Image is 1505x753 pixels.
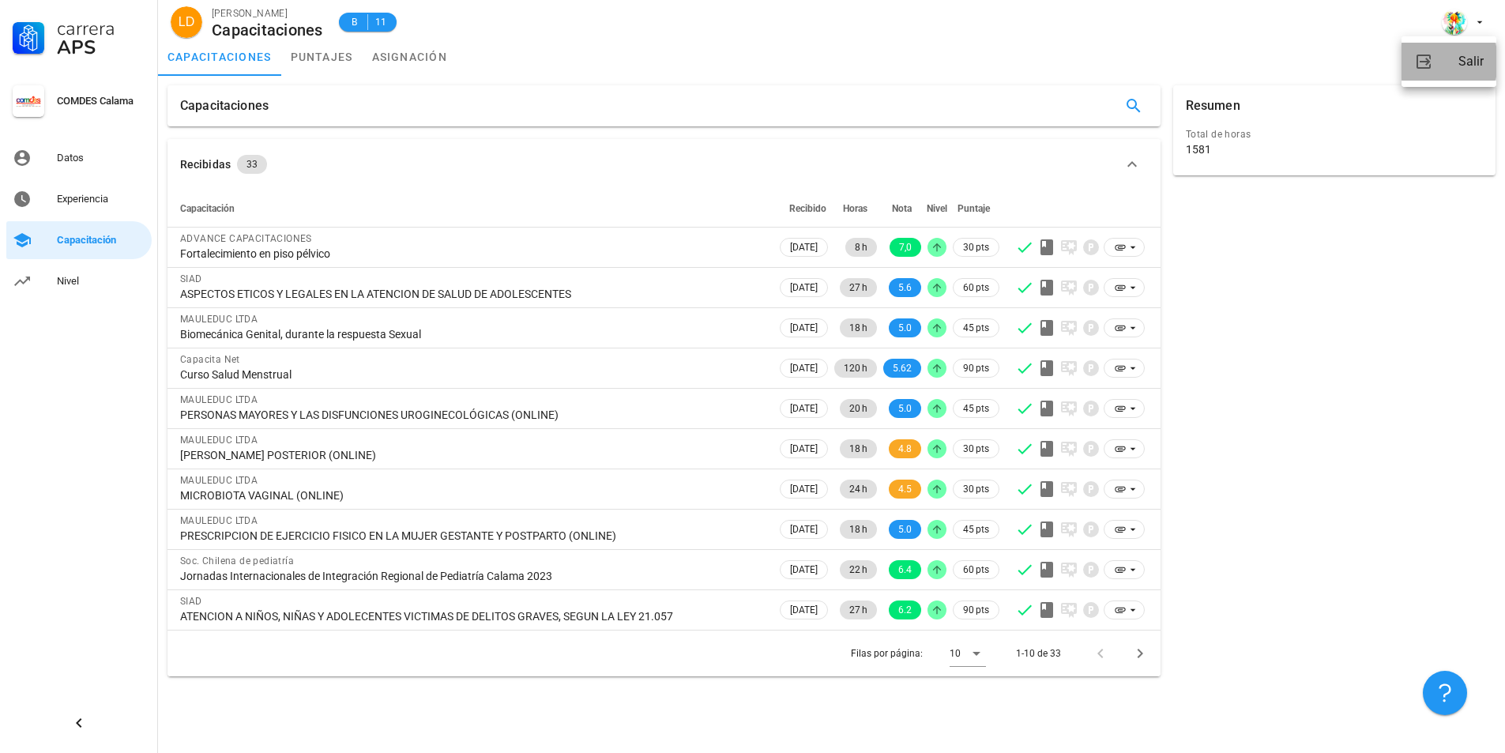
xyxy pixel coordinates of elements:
[374,14,387,30] span: 11
[180,408,764,422] div: PERSONAS MAYORES Y LAS DISFUNCIONES UROGINECOLÓGICAS (ONLINE)
[849,480,867,499] span: 24 h
[57,234,145,247] div: Capacitación
[893,359,912,378] span: 5.62
[958,203,990,214] span: Puntaje
[790,239,818,256] span: [DATE]
[6,221,152,259] a: Capacitación
[180,203,235,214] span: Capacitación
[790,440,818,457] span: [DATE]
[851,631,986,676] div: Filas por página:
[180,314,258,325] span: MAULEDUC LTDA
[6,139,152,177] a: Datos
[790,279,818,296] span: [DATE]
[790,400,818,417] span: [DATE]
[790,480,818,498] span: [DATE]
[180,529,764,543] div: PRESCRIPCION DE EJERCICIO FISICO EN LA MUJER GESTANTE Y POSTPARTO (ONLINE)
[180,475,258,486] span: MAULEDUC LTDA
[1458,46,1484,77] div: Salir
[789,203,826,214] span: Recibido
[180,156,231,173] div: Recibidas
[1442,9,1467,35] div: avatar
[57,19,145,38] div: Carrera
[849,278,867,297] span: 27 h
[1126,639,1154,668] button: Página siguiente
[246,155,258,174] span: 33
[950,641,986,666] div: 10Filas por página:
[363,38,457,76] a: asignación
[57,193,145,205] div: Experiencia
[1186,126,1483,142] div: Total de horas
[180,367,764,382] div: Curso Salud Menstrual
[855,238,867,257] span: 8 h
[849,318,867,337] span: 18 h
[167,139,1161,190] button: Recibidas 33
[57,38,145,57] div: APS
[180,273,202,284] span: SIAD
[57,275,145,288] div: Nivel
[171,6,202,38] div: avatar
[927,203,947,214] span: Nivel
[180,85,269,126] div: Capacitaciones
[57,152,145,164] div: Datos
[963,521,989,537] span: 45 pts
[849,520,867,539] span: 18 h
[6,262,152,300] a: Nivel
[180,488,764,503] div: MICROBIOTA VAGINAL (ONLINE)
[963,602,989,618] span: 90 pts
[180,354,240,365] span: Capacita Net
[898,278,912,297] span: 5.6
[898,399,912,418] span: 5.0
[6,180,152,218] a: Experiencia
[950,646,961,661] div: 10
[898,560,912,579] span: 6.4
[180,609,764,623] div: ATENCION A NIÑOS, NIÑAS Y ADOLECENTES VICTIMAS DE DELITOS GRAVES, SEGUN LA LEY 21.057
[950,190,1003,228] th: Puntaje
[831,190,880,228] th: Horas
[963,441,989,457] span: 30 pts
[180,596,202,607] span: SIAD
[777,190,831,228] th: Recibido
[899,238,912,257] span: 7,0
[281,38,363,76] a: puntajes
[843,203,867,214] span: Horas
[963,401,989,416] span: 45 pts
[849,399,867,418] span: 20 h
[898,318,912,337] span: 5.0
[180,287,764,301] div: ASPECTOS ETICOS Y LEGALES EN LA ATENCION DE SALUD DE ADOLESCENTES
[898,439,912,458] span: 4.8
[1186,85,1240,126] div: Resumen
[212,6,323,21] div: [PERSON_NAME]
[963,280,989,296] span: 60 pts
[790,521,818,538] span: [DATE]
[180,569,764,583] div: Jornadas Internacionales de Integración Regional de Pediatría Calama 2023
[924,190,950,228] th: Nivel
[790,601,818,619] span: [DATE]
[849,560,867,579] span: 22 h
[963,562,989,578] span: 60 pts
[1016,646,1061,661] div: 1-10 de 33
[963,360,989,376] span: 90 pts
[963,320,989,336] span: 45 pts
[180,327,764,341] div: Biomecánica Genital, durante la respuesta Sexual
[898,480,912,499] span: 4.5
[844,359,867,378] span: 120 h
[179,6,194,38] span: LD
[180,394,258,405] span: MAULEDUC LTDA
[849,601,867,619] span: 27 h
[880,190,924,228] th: Nota
[167,190,777,228] th: Capacitación
[348,14,361,30] span: B
[180,233,312,244] span: ADVANCE CAPACITACIONES
[180,515,258,526] span: MAULEDUC LTDA
[849,439,867,458] span: 18 h
[57,95,145,107] div: COMDES Calama
[790,319,818,337] span: [DATE]
[180,555,294,567] span: Soc. Chilena de pediatría
[963,481,989,497] span: 30 pts
[158,38,281,76] a: capacitaciones
[892,203,912,214] span: Nota
[1186,142,1211,156] div: 1581
[898,520,912,539] span: 5.0
[180,247,764,261] div: Fortalecimiento en piso pélvico
[963,239,989,255] span: 30 pts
